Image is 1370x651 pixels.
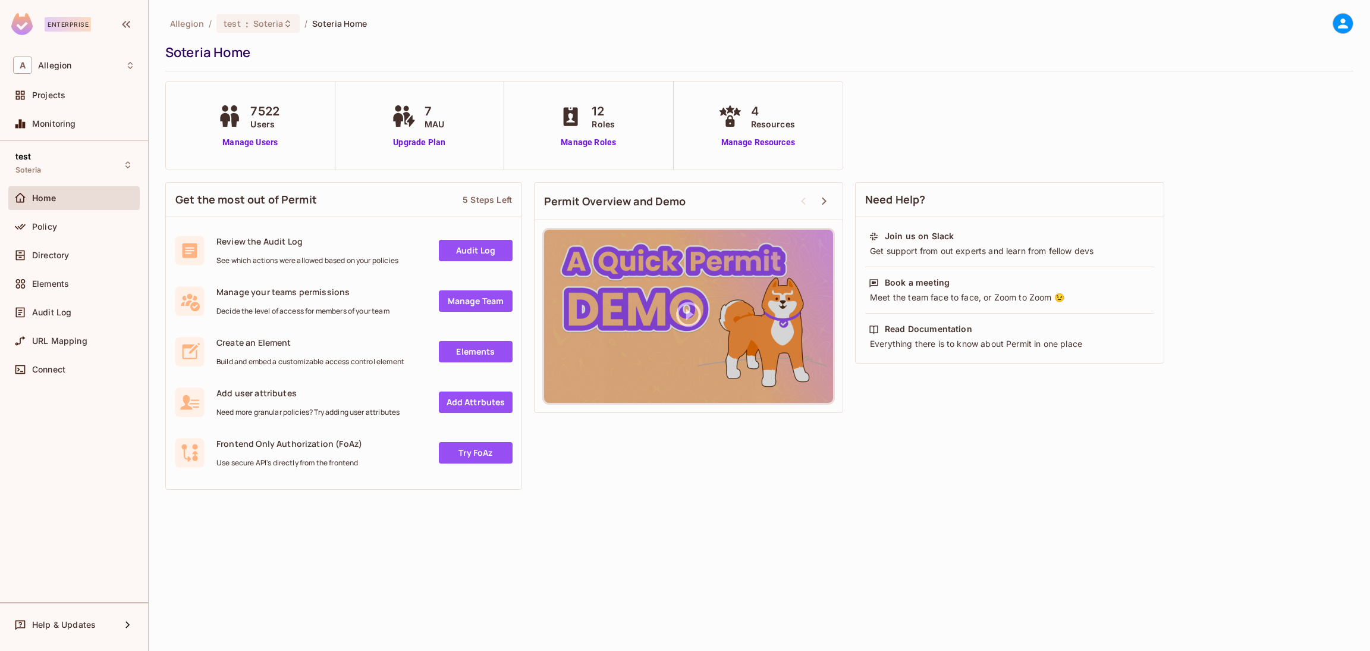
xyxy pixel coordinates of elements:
[389,136,450,149] a: Upgrade Plan
[869,245,1151,257] div: Get support from out experts and learn from fellow devs
[253,18,283,29] span: Soteria
[250,118,279,130] span: Users
[439,290,513,312] a: Manage Team
[32,336,87,346] span: URL Mapping
[216,357,404,367] span: Build and embed a customizable access control element
[592,102,615,120] span: 12
[32,620,96,630] span: Help & Updates
[165,43,1347,61] div: Soteria Home
[751,118,795,130] span: Resources
[15,165,41,175] span: Soteria
[32,222,57,231] span: Policy
[556,136,621,149] a: Manage Roles
[304,18,307,29] li: /
[13,57,32,74] span: A
[32,193,56,203] span: Home
[216,458,362,468] span: Use secure API's directly from the frontend
[15,152,32,161] span: test
[32,119,76,129] span: Monitoring
[425,102,444,120] span: 7
[45,17,91,32] div: Enterprise
[216,438,362,449] span: Frontend Only Authorization (FoAz)
[312,18,367,29] span: Soteria Home
[751,102,795,120] span: 4
[885,323,972,335] div: Read Documentation
[885,230,954,242] div: Join us on Slack
[32,365,65,374] span: Connect
[245,19,249,29] span: :
[216,256,398,265] span: See which actions were allowed based on your policies
[439,392,513,413] a: Add Attrbutes
[592,118,615,130] span: Roles
[175,192,317,207] span: Get the most out of Permit
[38,61,71,70] span: Workspace: Allegion
[216,286,389,298] span: Manage your teams permissions
[715,136,801,149] a: Manage Resources
[32,251,69,260] span: Directory
[439,240,513,261] a: Audit Log
[32,308,71,317] span: Audit Log
[865,192,926,207] span: Need Help?
[32,279,69,289] span: Elements
[216,387,400,399] span: Add user attributes
[216,337,404,348] span: Create an Element
[216,306,389,316] span: Decide the level of access for members of your team
[216,408,400,417] span: Need more granular policies? Try adding user attributes
[463,194,512,205] div: 5 Steps Left
[215,136,285,149] a: Manage Users
[209,18,212,29] li: /
[869,292,1151,303] div: Meet the team face to face, or Zoom to Zoom 😉
[11,13,33,35] img: SReyMgAAAABJRU5ErkJggg==
[885,277,950,289] div: Book a meeting
[439,341,513,362] a: Elements
[224,18,241,29] span: test
[216,236,398,247] span: Review the Audit Log
[250,102,279,120] span: 7522
[869,338,1151,350] div: Everything there is to know about Permit in one place
[439,442,513,464] a: Try FoAz
[170,18,204,29] span: the active workspace
[32,90,65,100] span: Projects
[425,118,444,130] span: MAU
[544,194,686,209] span: Permit Overview and Demo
